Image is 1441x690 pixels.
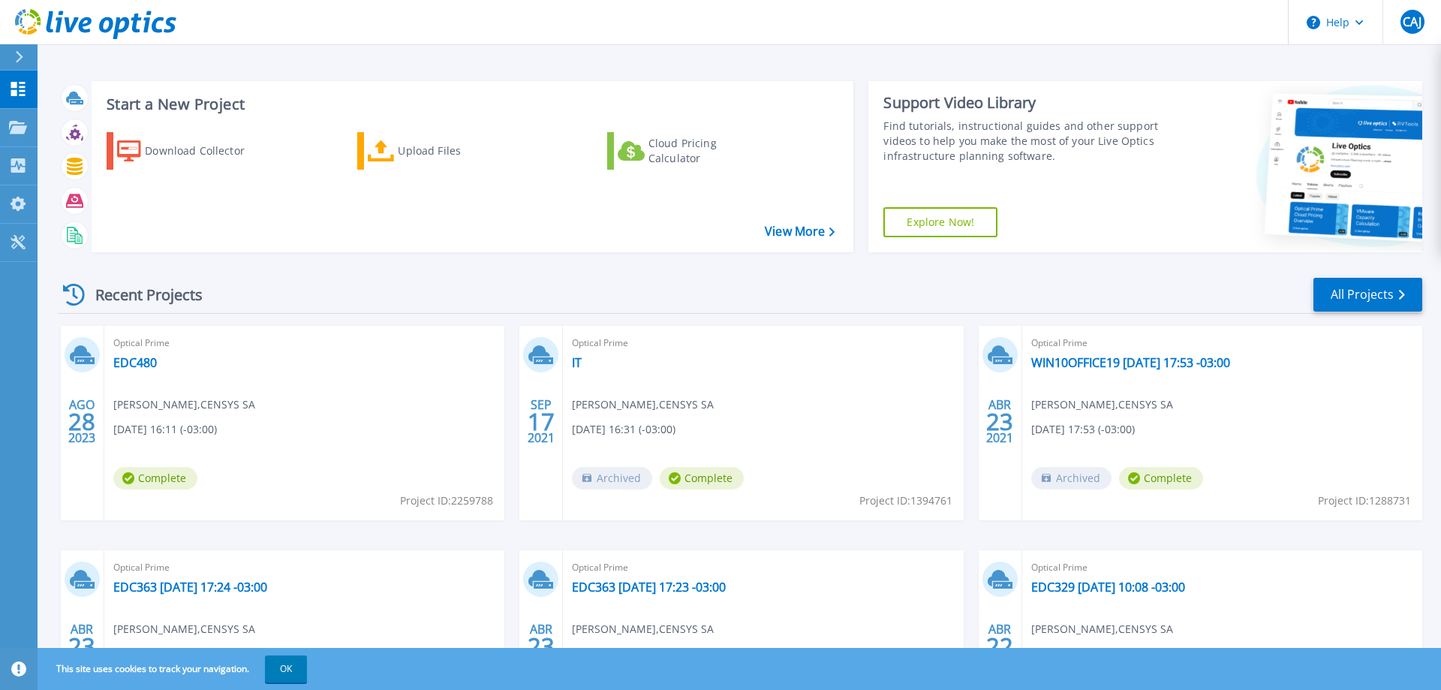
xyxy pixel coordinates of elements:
[1031,335,1413,351] span: Optical Prime
[883,207,997,237] a: Explore Now!
[660,467,744,490] span: Complete
[1403,16,1421,28] span: CAJ
[859,493,952,509] span: Project ID: 1394761
[68,415,95,428] span: 28
[113,621,255,637] span: [PERSON_NAME] , CENSYS SA
[113,355,157,370] a: EDC480
[400,493,493,509] span: Project ID: 2259788
[41,655,307,682] span: This site uses cookies to track your navigation.
[572,355,582,370] a: IT
[572,646,675,662] span: [DATE] 17:23 (-03:00)
[572,421,675,438] span: [DATE] 16:31 (-03:00)
[527,619,555,673] div: ABR 2021
[1119,467,1203,490] span: Complete
[68,394,96,449] div: AGO 2023
[113,559,495,576] span: Optical Prime
[986,640,1013,652] span: 22
[107,96,835,113] h3: Start a New Project
[1031,580,1185,595] a: EDC329 [DATE] 10:08 -03:00
[1031,355,1230,370] a: WIN10OFFICE19 [DATE] 17:53 -03:00
[648,136,769,166] div: Cloud Pricing Calculator
[883,93,1166,113] div: Support Video Library
[145,136,265,166] div: Download Collector
[572,396,714,413] span: [PERSON_NAME] , CENSYS SA
[527,394,555,449] div: SEP 2021
[1031,396,1173,413] span: [PERSON_NAME] , CENSYS SA
[68,619,96,673] div: ABR 2021
[528,415,555,428] span: 17
[572,580,726,595] a: EDC363 [DATE] 17:23 -03:00
[1031,559,1413,576] span: Optical Prime
[572,621,714,637] span: [PERSON_NAME] , CENSYS SA
[1313,278,1422,312] a: All Projects
[765,224,835,239] a: View More
[113,467,197,490] span: Complete
[113,335,495,351] span: Optical Prime
[607,132,775,170] a: Cloud Pricing Calculator
[113,646,217,662] span: [DATE] 17:24 (-03:00)
[113,396,255,413] span: [PERSON_NAME] , CENSYS SA
[68,640,95,652] span: 23
[357,132,525,170] a: Upload Files
[113,421,217,438] span: [DATE] 16:11 (-03:00)
[58,276,223,313] div: Recent Projects
[1318,493,1411,509] span: Project ID: 1288731
[528,640,555,652] span: 23
[1031,421,1135,438] span: [DATE] 17:53 (-03:00)
[985,619,1014,673] div: ABR 2021
[985,394,1014,449] div: ABR 2021
[107,132,274,170] a: Download Collector
[572,559,954,576] span: Optical Prime
[572,335,954,351] span: Optical Prime
[883,119,1166,164] div: Find tutorials, instructional guides and other support videos to help you make the most of your L...
[398,136,518,166] div: Upload Files
[572,467,652,490] span: Archived
[1031,467,1112,490] span: Archived
[1031,646,1135,662] span: [DATE] 10:08 (-03:00)
[986,415,1013,428] span: 23
[265,655,307,682] button: OK
[1031,621,1173,637] span: [PERSON_NAME] , CENSYS SA
[113,580,267,595] a: EDC363 [DATE] 17:24 -03:00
